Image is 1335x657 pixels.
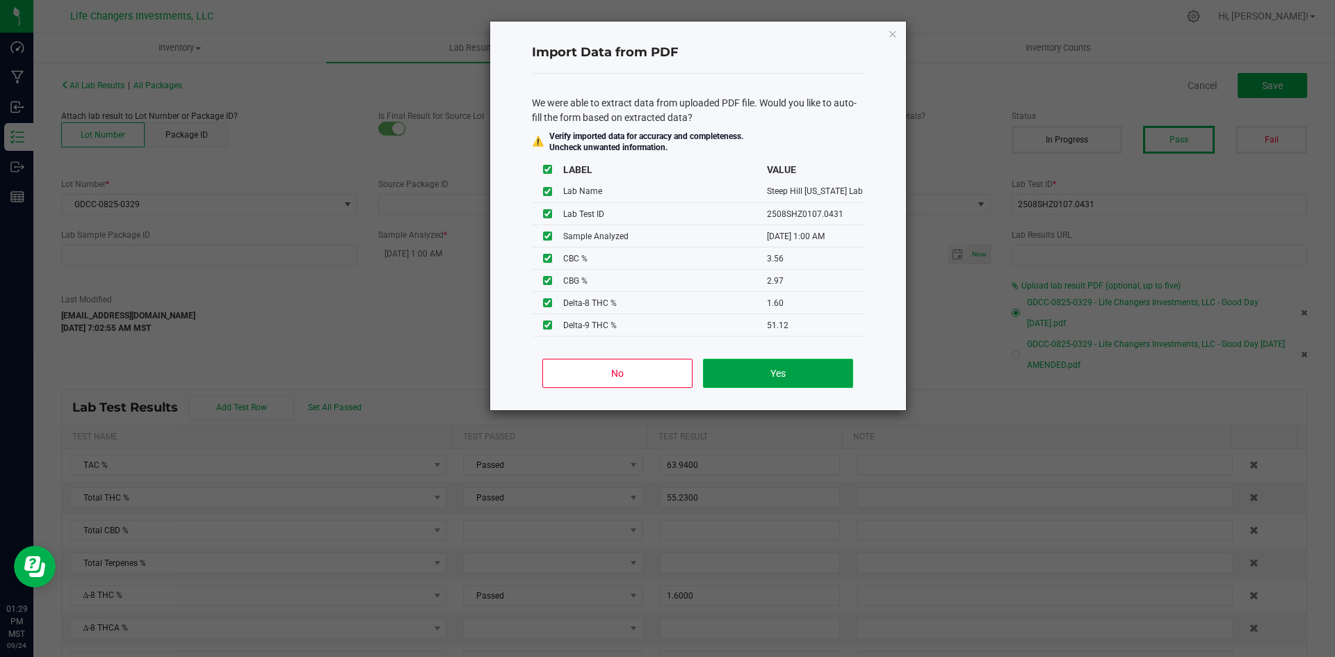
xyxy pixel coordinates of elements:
[549,131,743,153] p: Verify imported data for accuracy and completeness. Uncheck unwanted information.
[563,298,617,308] span: Delta-8 THC %
[563,254,588,263] span: CBC %
[767,248,864,270] td: 3.56
[767,181,864,203] td: Steep Hill [US_STATE] Lab
[563,276,588,286] span: CBG %
[543,254,552,263] input: undefined
[543,298,552,307] input: undefined
[542,359,692,388] button: No
[543,232,552,241] input: undefined
[767,270,864,292] td: 2.97
[532,134,544,149] div: ⚠️
[563,203,767,225] td: Lab Test ID
[767,203,864,225] td: 2508SHZ0107.0431
[888,25,898,42] button: Close
[532,44,864,62] h4: Import Data from PDF
[767,314,864,336] td: 51.12
[703,359,852,388] button: Yes
[767,225,864,248] td: [DATE] 1:00 AM
[767,292,864,314] td: 1.60
[563,159,767,181] th: LABEL
[14,546,56,587] iframe: Resource center
[543,276,552,285] input: undefined
[563,181,767,203] td: Lab Name
[543,187,552,196] input: undefined
[532,96,864,125] div: We were able to extract data from uploaded PDF file. Would you like to auto-fill the form based o...
[543,321,552,330] input: undefined
[543,209,552,218] input: undefined
[767,159,864,181] th: VALUE
[563,225,767,248] td: Sample Analyzed
[563,321,617,330] span: Delta-9 THC %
